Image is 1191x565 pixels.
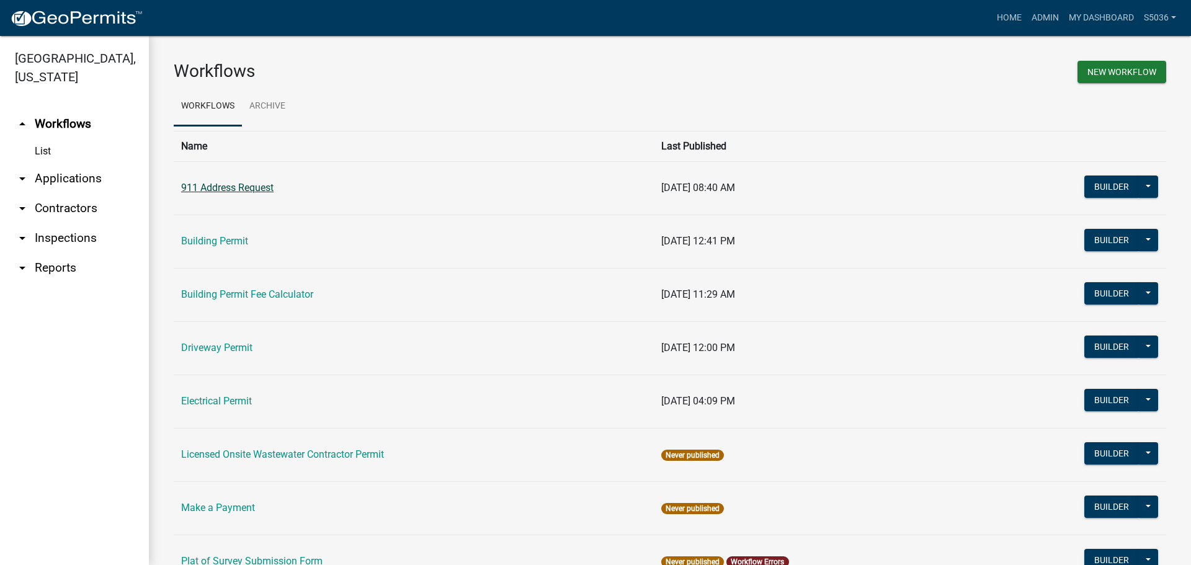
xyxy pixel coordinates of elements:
[661,235,735,247] span: [DATE] 12:41 PM
[1084,176,1139,198] button: Builder
[181,182,274,194] a: 911 Address Request
[15,201,30,216] i: arrow_drop_down
[1084,442,1139,465] button: Builder
[1084,282,1139,305] button: Builder
[1084,336,1139,358] button: Builder
[174,131,654,161] th: Name
[174,61,661,82] h3: Workflows
[242,87,293,127] a: Archive
[1084,496,1139,518] button: Builder
[654,131,968,161] th: Last Published
[181,395,252,407] a: Electrical Permit
[174,87,242,127] a: Workflows
[1084,389,1139,411] button: Builder
[992,6,1027,30] a: Home
[1139,6,1181,30] a: s5036
[15,171,30,186] i: arrow_drop_down
[1027,6,1064,30] a: Admin
[661,342,735,354] span: [DATE] 12:00 PM
[15,260,30,275] i: arrow_drop_down
[661,395,735,407] span: [DATE] 04:09 PM
[1064,6,1139,30] a: My Dashboard
[661,503,724,514] span: Never published
[661,450,724,461] span: Never published
[181,342,252,354] a: Driveway Permit
[661,182,735,194] span: [DATE] 08:40 AM
[15,231,30,246] i: arrow_drop_down
[181,288,313,300] a: Building Permit Fee Calculator
[1084,229,1139,251] button: Builder
[181,235,248,247] a: Building Permit
[661,288,735,300] span: [DATE] 11:29 AM
[181,502,255,514] a: Make a Payment
[15,117,30,131] i: arrow_drop_up
[181,448,384,460] a: Licensed Onsite Wastewater Contractor Permit
[1077,61,1166,83] button: New Workflow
